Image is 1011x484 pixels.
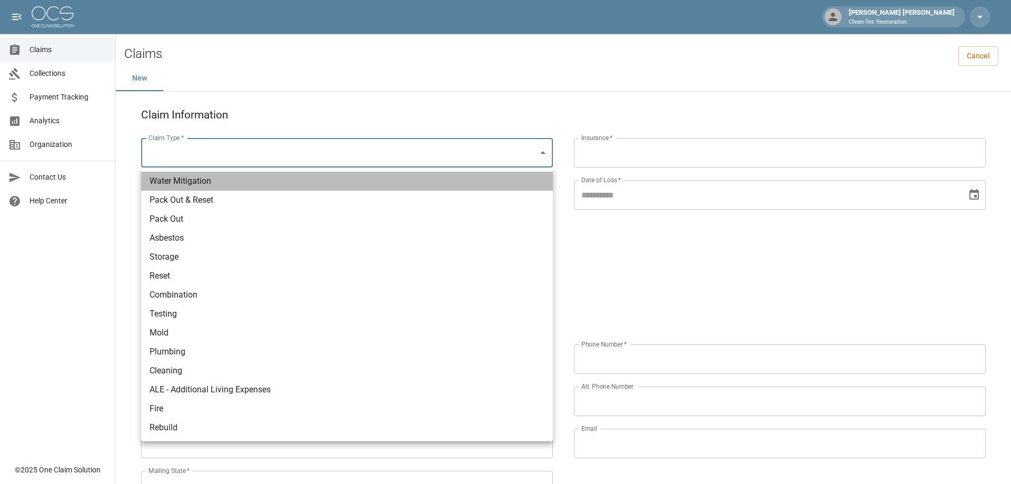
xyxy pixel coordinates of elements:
[141,172,553,191] li: Water Mitigation
[141,418,553,437] li: Rebuild
[141,191,553,210] li: Pack Out & Reset
[141,380,553,399] li: ALE - Additional Living Expenses
[141,399,553,418] li: Fire
[141,361,553,380] li: Cleaning
[141,342,553,361] li: Plumbing
[141,285,553,304] li: Combination
[141,248,553,266] li: Storage
[141,210,553,229] li: Pack Out
[141,304,553,323] li: Testing
[141,266,553,285] li: Reset
[141,323,553,342] li: Mold
[141,229,553,248] li: Asbestos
